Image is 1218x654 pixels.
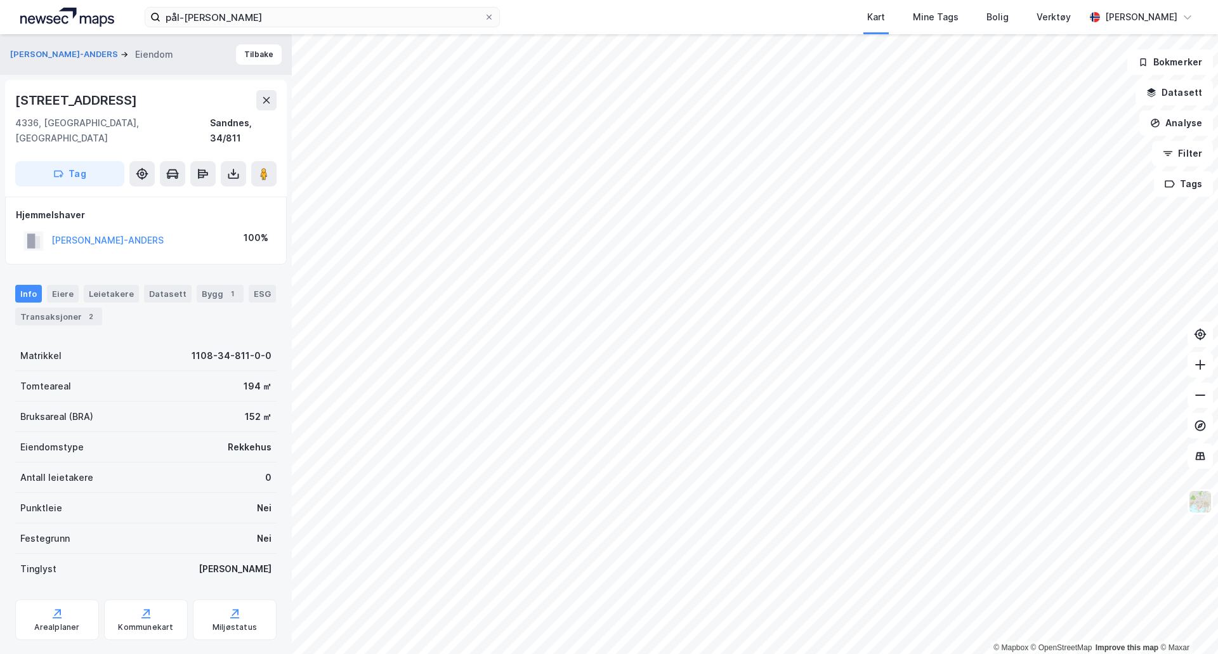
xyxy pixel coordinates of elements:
div: Transaksjoner [15,308,102,325]
button: Tilbake [236,44,282,65]
div: Hjemmelshaver [16,207,276,223]
div: Datasett [144,285,192,303]
div: Verktøy [1037,10,1071,25]
div: 1108-34-811-0-0 [192,348,272,363]
iframe: Chat Widget [1155,593,1218,654]
div: Matrikkel [20,348,62,363]
div: Leietakere [84,285,139,303]
div: Mine Tags [913,10,959,25]
div: 152 ㎡ [245,409,272,424]
div: Festegrunn [20,531,70,546]
button: Datasett [1136,80,1213,105]
div: Tomteareal [20,379,71,394]
div: Kontrollprogram for chat [1155,593,1218,654]
div: Miljøstatus [213,622,257,632]
div: Kart [867,10,885,25]
div: Eiere [47,285,79,303]
div: Info [15,285,42,303]
div: Antall leietakere [20,470,93,485]
img: logo.a4113a55bc3d86da70a041830d287a7e.svg [20,8,114,27]
button: Tag [15,161,124,186]
div: Punktleie [20,500,62,516]
div: Bruksareal (BRA) [20,409,93,424]
div: Sandnes, 34/811 [210,115,277,146]
div: Nei [257,531,272,546]
div: Arealplaner [34,622,79,632]
div: 1 [226,287,239,300]
div: Bygg [197,285,244,303]
a: Improve this map [1096,643,1158,652]
div: 100% [244,230,268,245]
div: Nei [257,500,272,516]
div: 4336, [GEOGRAPHIC_DATA], [GEOGRAPHIC_DATA] [15,115,210,146]
a: OpenStreetMap [1031,643,1092,652]
div: Kommunekart [118,622,173,632]
div: 194 ㎡ [244,379,272,394]
div: Rekkehus [228,440,272,455]
button: Filter [1152,141,1213,166]
div: Bolig [986,10,1009,25]
img: Z [1188,490,1212,514]
div: ESG [249,285,276,303]
div: Tinglyst [20,561,56,577]
input: Søk på adresse, matrikkel, gårdeiere, leietakere eller personer [160,8,484,27]
button: Bokmerker [1127,49,1213,75]
button: Analyse [1139,110,1213,136]
div: [PERSON_NAME] [1105,10,1177,25]
div: Eiendom [135,47,173,62]
button: Tags [1154,171,1213,197]
div: [PERSON_NAME] [199,561,272,577]
div: [STREET_ADDRESS] [15,90,140,110]
div: 0 [265,470,272,485]
div: Eiendomstype [20,440,84,455]
a: Mapbox [993,643,1028,652]
button: [PERSON_NAME]-ANDERS [10,48,121,61]
div: 2 [84,310,97,323]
